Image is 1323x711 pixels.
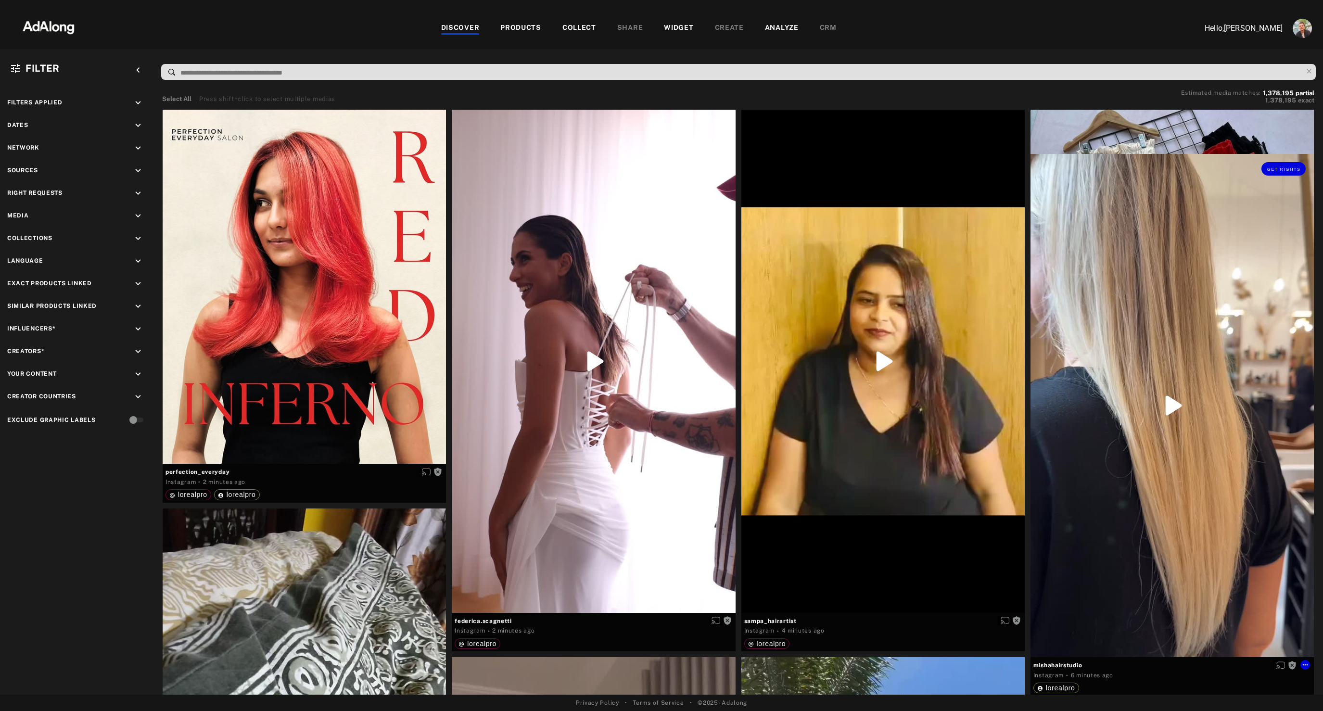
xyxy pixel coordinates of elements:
span: Sources [7,167,38,174]
span: Rights not requested [1012,617,1021,624]
span: mishahairstudio [1033,661,1311,670]
span: Collections [7,235,52,241]
span: Media [7,212,29,219]
i: keyboard_arrow_down [133,369,143,380]
span: Similar Products Linked [7,303,97,309]
span: Your Content [7,370,56,377]
i: keyboard_arrow_down [133,211,143,221]
i: keyboard_arrow_left [133,65,143,76]
i: keyboard_arrow_down [133,301,143,312]
i: keyboard_arrow_down [133,346,143,357]
button: Enable diffusion on this media [709,616,723,626]
div: SHARE [617,23,643,34]
span: federica.scagnetti [455,617,732,625]
span: lorealpro [467,640,496,648]
button: Get rights [1261,162,1306,176]
time: 2025-09-09T13:20:59.000Z [782,627,825,634]
div: CRM [820,23,837,34]
span: Right Requests [7,190,63,196]
span: Filters applied [7,99,63,106]
span: perfection_everyday [165,468,443,476]
button: Enable diffusion on this media [1273,660,1288,670]
div: lorealpro [1037,685,1075,691]
time: 2025-09-09T13:23:14.000Z [203,479,245,485]
span: Influencers* [7,325,55,332]
i: keyboard_arrow_down [133,256,143,267]
span: · [488,627,490,635]
button: 1,378,195exact [1181,96,1314,105]
span: Rights not requested [1288,661,1297,668]
span: Rights not requested [433,468,442,475]
span: Language [7,257,43,264]
span: Exact Products Linked [7,280,92,287]
div: Instagram [165,478,196,486]
a: Privacy Policy [576,698,619,707]
button: Select All [162,94,191,104]
span: lorealpro [757,640,786,648]
i: keyboard_arrow_down [133,188,143,199]
span: Creator Countries [7,393,76,400]
div: DISCOVER [441,23,480,34]
i: keyboard_arrow_down [133,143,143,153]
time: 2025-09-09T13:19:18.000Z [1071,672,1113,679]
time: 2025-09-09T13:22:54.000Z [492,627,534,634]
div: COLLECT [562,23,596,34]
span: 1,378,195 [1263,89,1294,97]
div: CREATE [715,23,744,34]
span: lorealpro [178,491,207,498]
span: sampa_hairartist [744,617,1022,625]
button: Account settings [1290,16,1314,40]
span: · [777,627,779,635]
span: Get rights [1267,167,1301,172]
span: · [1066,672,1069,679]
div: Instagram [1033,671,1064,680]
div: lorealpro [218,491,256,498]
i: keyboard_arrow_down [133,120,143,131]
span: Rights not requested [723,617,732,624]
i: keyboard_arrow_down [133,98,143,108]
span: Network [7,144,39,151]
div: Press shift+click to select multiple medias [199,94,335,104]
button: Enable diffusion on this media [998,616,1012,626]
i: keyboard_arrow_down [133,279,143,289]
button: Enable diffusion on this media [419,467,433,477]
div: WIDGET [664,23,693,34]
p: Hello, [PERSON_NAME] [1186,23,1283,34]
div: lorealpro [458,640,496,647]
i: keyboard_arrow_down [133,392,143,402]
i: keyboard_arrow_down [133,165,143,176]
div: PRODUCTS [500,23,541,34]
span: • [625,698,627,707]
span: lorealpro [227,491,256,498]
div: lorealpro [748,640,786,647]
button: 1,378,195partial [1263,91,1314,96]
div: Exclude Graphic Labels [7,416,95,424]
i: keyboard_arrow_down [133,233,143,244]
i: keyboard_arrow_down [133,324,143,334]
img: ACg8ocLjEk1irI4XXb49MzUGwa4F_C3PpCyg-3CPbiuLEZrYEA=s96-c [1293,19,1312,38]
div: ANALYZE [765,23,799,34]
div: lorealpro [169,491,207,498]
span: Creators* [7,348,44,355]
div: Instagram [455,626,485,635]
span: 1,378,195 [1265,97,1296,104]
span: © 2025 - Adalong [698,698,747,707]
span: lorealpro [1046,684,1075,692]
span: Estimated media matches: [1181,89,1261,96]
span: · [198,478,201,486]
div: Instagram [744,626,775,635]
span: Dates [7,122,28,128]
span: • [690,698,692,707]
img: 63233d7d88ed69de3c212112c67096b6.png [6,12,91,41]
span: Filter [25,63,60,74]
a: Terms of Service [633,698,684,707]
